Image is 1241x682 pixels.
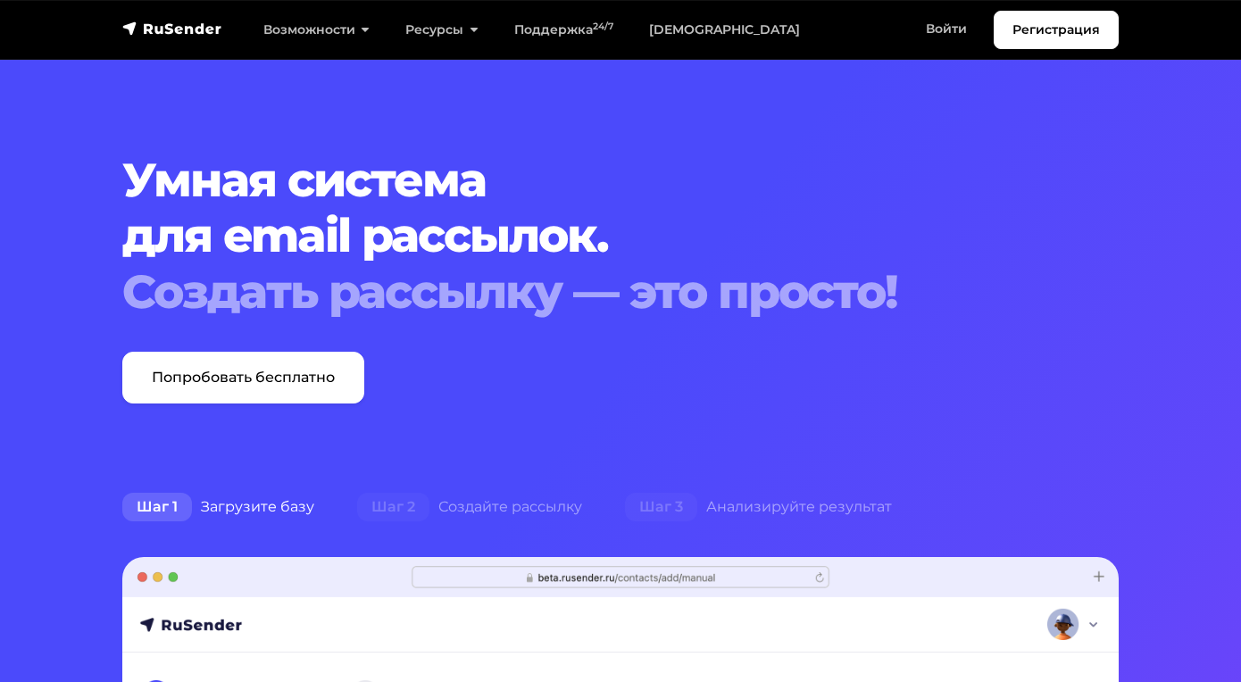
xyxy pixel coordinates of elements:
a: [DEMOGRAPHIC_DATA] [631,12,818,48]
div: Создать рассылку — это просто! [122,264,1119,320]
div: Создайте рассылку [336,489,604,525]
a: Ресурсы [387,12,496,48]
img: RuSender [122,20,222,37]
a: Возможности [246,12,387,48]
div: Загрузите базу [101,489,336,525]
a: Поддержка24/7 [496,12,631,48]
a: Войти [908,11,985,47]
a: Регистрация [994,11,1119,49]
sup: 24/7 [593,21,613,32]
span: Шаг 3 [625,493,697,521]
div: Анализируйте результат [604,489,913,525]
a: Попробовать бесплатно [122,352,364,403]
span: Шаг 1 [122,493,192,521]
h1: Умная система для email рассылок. [122,153,1119,320]
span: Шаг 2 [357,493,429,521]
